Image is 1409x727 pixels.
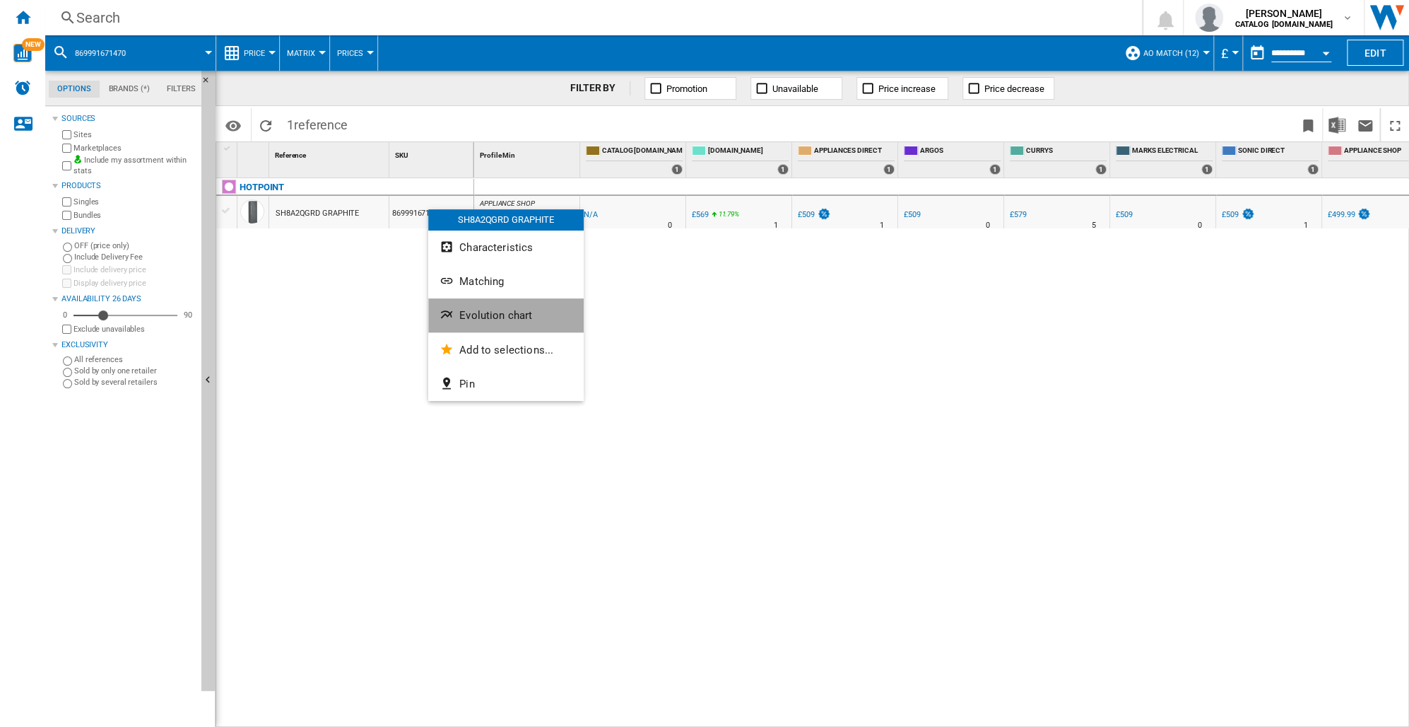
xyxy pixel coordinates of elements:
span: Matching [459,275,504,288]
span: Evolution chart [459,309,532,322]
button: Matching [428,264,584,298]
button: Characteristics [428,231,584,264]
button: Pin... [428,367,584,401]
button: Add to selections... [428,333,584,367]
span: Pin [459,378,474,390]
div: SH8A2QGRD GRAPHITE [428,209,584,231]
button: Evolution chart [428,298,584,332]
span: Characteristics [459,241,533,254]
span: Add to selections... [459,344,553,356]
